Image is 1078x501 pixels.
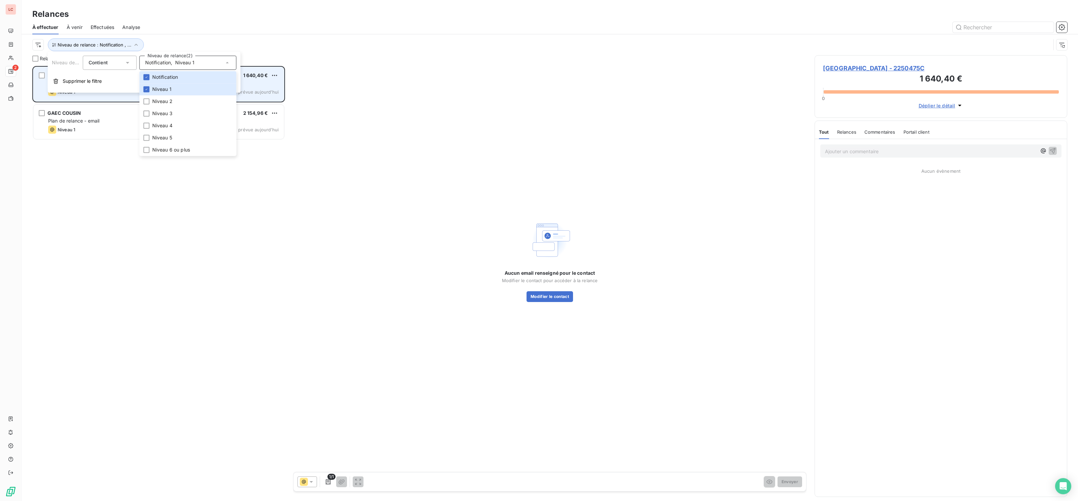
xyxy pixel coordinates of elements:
[171,59,172,66] span: ,
[48,74,241,89] button: Supprimer le filtre
[32,8,69,20] h3: Relances
[921,168,960,174] span: Aucun évènement
[48,118,99,124] span: Plan de relance - email
[152,146,190,153] span: Niveau 6 ou plus
[145,59,171,66] span: Notification
[819,129,829,135] span: Tout
[953,22,1054,33] input: Rechercher
[243,110,268,116] span: 2 154,96 €
[238,127,279,132] span: prévue aujourd’hui
[502,278,598,283] span: Modifier le contact pour accéder à la relance
[5,486,16,497] img: Logo LeanPay
[63,78,102,85] span: Supprimer le filtre
[52,60,93,65] span: Niveau de relance
[122,24,140,31] span: Analyse
[527,291,573,302] button: Modifier le contact
[152,134,172,141] span: Niveau 5
[822,96,825,101] span: 0
[152,98,172,105] span: Niveau 2
[528,219,571,262] img: Empty state
[47,110,81,116] span: GAEC COUSIN
[823,73,1059,86] h3: 1 640,40 €
[864,129,895,135] span: Commentaires
[58,127,75,132] span: Niveau 1
[152,74,178,80] span: Notification
[40,55,60,62] span: Relances
[152,122,172,129] span: Niveau 4
[243,72,268,78] span: 1 640,40 €
[58,42,131,47] span: Niveau de relance : Notification , ...
[837,129,856,135] span: Relances
[152,110,172,117] span: Niveau 3
[175,59,194,66] span: Niveau 1
[152,86,171,93] span: Niveau 1
[823,64,1059,73] span: [GEOGRAPHIC_DATA] - 2250475C
[327,474,336,480] span: 1/1
[5,4,16,15] div: LC
[903,129,929,135] span: Portail client
[238,89,279,95] span: prévue aujourd’hui
[12,65,19,71] span: 2
[89,60,108,65] span: Contient
[1055,478,1071,494] div: Open Intercom Messenger
[505,270,595,276] span: Aucun email renseigné pour le contact
[32,66,285,501] div: grid
[67,24,83,31] span: À venir
[778,476,802,487] button: Envoyer
[48,38,144,51] button: Niveau de relance : Notification , ...
[919,102,955,109] span: Déplier le détail
[32,24,59,31] span: À effectuer
[917,102,965,109] button: Déplier le détail
[91,24,115,31] span: Effectuées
